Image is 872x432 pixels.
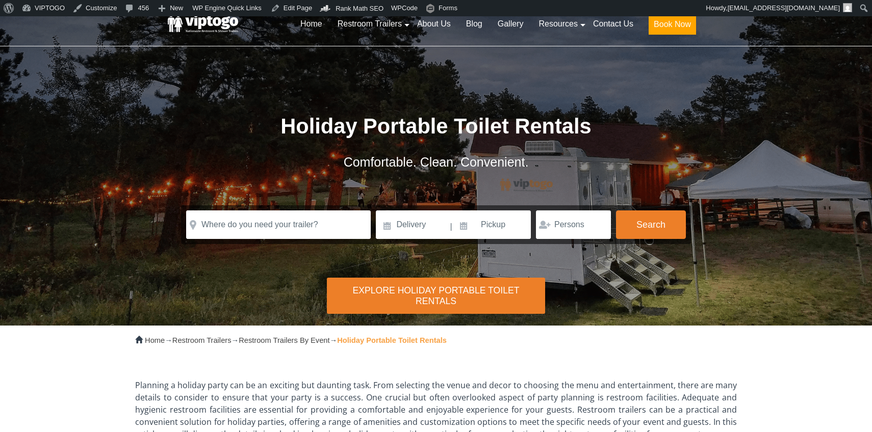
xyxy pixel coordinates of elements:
[172,336,232,344] a: Restroom Trailers
[336,5,383,12] span: Rank Math SEO
[531,13,585,35] a: Resources
[337,336,447,344] strong: Holiday Portable Toilet Rentals
[293,13,330,35] a: Home
[641,13,704,41] a: Book Now
[344,155,529,169] span: Comfortable. Clean. Convenient.
[186,210,371,239] input: Where do you need your trailer?
[536,210,611,239] input: Persons
[585,13,641,35] a: Contact Us
[728,4,840,12] span: [EMAIL_ADDRESS][DOMAIN_NAME]
[239,336,329,344] a: Restroom Trailers By Event
[453,210,531,239] input: Pickup
[145,336,447,344] span: → → →
[376,210,449,239] input: Delivery
[327,278,545,314] div: Explore Holiday Portable Toilet Rentals
[145,336,165,344] a: Home
[458,13,490,35] a: Blog
[450,210,452,243] span: |
[280,114,591,138] span: Holiday Portable Toilet Rentals
[490,13,531,35] a: Gallery
[409,13,458,35] a: About Us
[616,210,686,239] button: Search
[649,14,696,35] button: Book Now
[330,13,409,35] a: Restroom Trailers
